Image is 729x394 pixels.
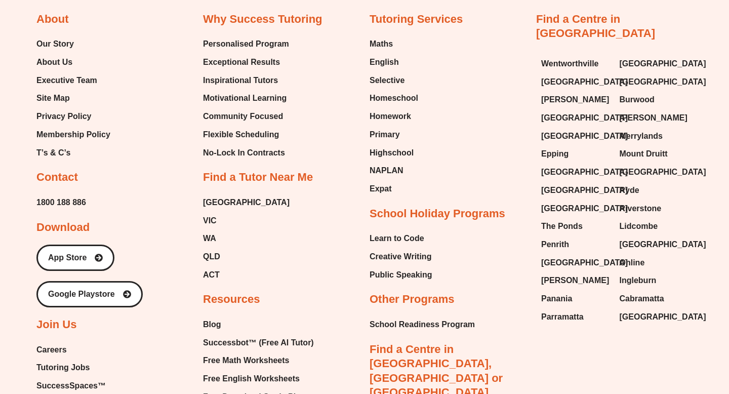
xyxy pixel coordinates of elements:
[203,195,290,210] a: [GEOGRAPHIC_DATA]
[203,73,278,88] span: Inspirational Tutors
[203,213,290,228] a: VIC
[203,145,289,161] a: No-Lock In Contracts
[541,291,610,306] a: Panania
[370,163,403,178] span: NAPLAN
[541,255,610,270] a: [GEOGRAPHIC_DATA]
[541,201,610,216] a: [GEOGRAPHIC_DATA]
[370,73,404,88] span: Selective
[620,110,688,126] a: [PERSON_NAME]
[203,231,216,246] span: WA
[541,165,628,180] span: [GEOGRAPHIC_DATA]
[541,183,628,198] span: [GEOGRAPHIC_DATA]
[36,73,97,88] span: Executive Team
[620,201,688,216] a: Riverstone
[36,170,78,185] h2: Contact
[203,267,220,283] span: ACT
[620,129,663,144] span: Merrylands
[541,309,610,325] a: Parramatta
[370,267,432,283] span: Public Speaking
[36,245,114,271] a: App Store
[370,249,431,264] span: Creative Writing
[203,170,313,185] h2: Find a Tutor Near Me
[620,183,639,198] span: Ryde
[370,207,505,221] h2: School Holiday Programs
[620,273,688,288] a: Ingleburn
[203,371,324,386] a: Free English Worksheets
[36,55,72,70] span: About Us
[203,109,289,124] a: Community Focused
[620,56,688,71] a: [GEOGRAPHIC_DATA]
[370,145,418,161] a: Highschool
[203,145,285,161] span: No-Lock In Contracts
[620,255,688,270] a: Online
[36,36,110,52] a: Our Story
[541,183,610,198] a: [GEOGRAPHIC_DATA]
[620,201,662,216] span: Riverstone
[555,280,729,394] iframe: Chat Widget
[370,91,418,106] a: Homeschool
[620,219,658,234] span: Lidcombe
[36,195,86,210] a: 1800 188 886
[620,56,706,71] span: [GEOGRAPHIC_DATA]
[541,309,584,325] span: Parramatta
[203,127,279,142] span: Flexible Scheduling
[370,73,418,88] a: Selective
[203,292,260,307] h2: Resources
[36,378,106,393] span: SuccessSpaces™
[48,254,87,262] span: App Store
[541,110,610,126] a: [GEOGRAPHIC_DATA]
[36,55,110,70] a: About Us
[541,129,610,144] a: [GEOGRAPHIC_DATA]
[203,371,300,386] span: Free English Worksheets
[541,237,610,252] a: Penrith
[620,74,688,90] a: [GEOGRAPHIC_DATA]
[36,360,124,375] a: Tutoring Jobs
[203,213,217,228] span: VIC
[541,146,610,162] a: Epping
[203,353,289,368] span: Free Math Worksheets
[203,231,290,246] a: WA
[541,56,610,71] a: Wentworthville
[541,74,610,90] a: [GEOGRAPHIC_DATA]
[36,220,90,235] h2: Download
[370,231,424,246] span: Learn to Code
[203,55,289,70] a: Exceptional Results
[541,56,599,71] span: Wentworthville
[541,237,569,252] span: Penrith
[36,91,70,106] span: Site Map
[370,55,399,70] span: English
[36,342,67,358] span: Careers
[620,129,688,144] a: Merrylands
[541,201,628,216] span: [GEOGRAPHIC_DATA]
[370,36,418,52] a: Maths
[620,165,688,180] a: [GEOGRAPHIC_DATA]
[203,317,324,332] a: Blog
[36,109,92,124] span: Privacy Policy
[36,342,124,358] a: Careers
[203,91,287,106] span: Motivational Learning
[370,127,400,142] span: Primary
[203,353,324,368] a: Free Math Worksheets
[36,109,110,124] a: Privacy Policy
[203,249,290,264] a: QLD
[541,74,628,90] span: [GEOGRAPHIC_DATA]
[203,109,283,124] span: Community Focused
[36,36,74,52] span: Our Story
[36,145,110,161] a: T’s & C’s
[370,55,418,70] a: English
[541,92,610,107] a: [PERSON_NAME]
[36,73,110,88] a: Executive Team
[536,13,655,40] a: Find a Centre in [GEOGRAPHIC_DATA]
[370,163,418,178] a: NAPLAN
[370,181,418,196] a: Expat
[620,237,688,252] a: [GEOGRAPHIC_DATA]
[620,255,645,270] span: Online
[203,36,289,52] span: Personalised Program
[36,360,90,375] span: Tutoring Jobs
[48,290,115,298] span: Google Playstore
